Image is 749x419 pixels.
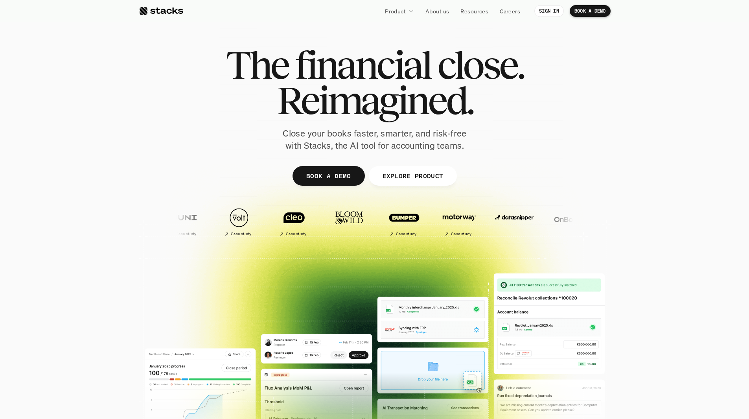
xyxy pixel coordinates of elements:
[434,204,485,240] a: Case study
[306,170,351,181] p: BOOK A DEMO
[213,204,265,240] a: Case study
[230,232,251,236] h2: Case study
[437,47,524,83] span: close.
[425,7,449,15] p: About us
[175,232,196,236] h2: Case study
[379,204,430,240] a: Case study
[382,170,443,181] p: EXPLORE PRODUCT
[295,47,431,83] span: financial
[285,232,306,236] h2: Case study
[570,5,611,17] a: BOOK A DEMO
[226,47,288,83] span: The
[495,4,525,18] a: Careers
[460,7,488,15] p: Resources
[385,7,406,15] p: Product
[269,204,320,240] a: Case study
[534,5,564,17] a: SIGN IN
[456,4,493,18] a: Resources
[539,8,559,14] p: SIGN IN
[574,8,606,14] p: BOOK A DEMO
[396,232,416,236] h2: Case study
[292,166,364,186] a: BOOK A DEMO
[276,127,473,152] p: Close your books faster, smarter, and risk-free with Stacks, the AI tool for accounting teams.
[421,4,454,18] a: About us
[276,83,473,118] span: Reimagined.
[500,7,520,15] p: Careers
[368,166,457,186] a: EXPLORE PRODUCT
[158,204,210,240] a: Case study
[451,232,471,236] h2: Case study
